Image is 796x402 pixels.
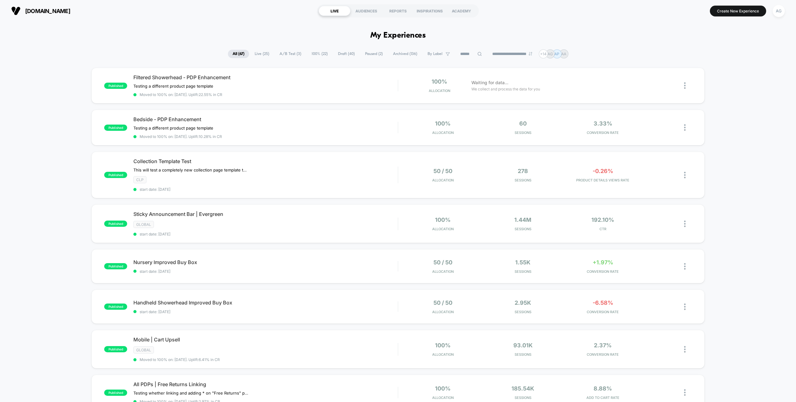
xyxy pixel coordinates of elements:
div: AG [773,5,785,17]
span: 93.01k [513,342,533,349]
span: 50 / 50 [433,299,452,306]
span: CONVERSION RATE [564,269,641,274]
span: Allocation [432,395,454,400]
span: GLOBAL [133,221,154,228]
span: published [104,304,127,310]
span: Mobile | Cart Upsell [133,336,398,343]
span: Draft ( 40 ) [333,50,359,58]
span: Handheld Showerhead Improved Buy Box [133,299,398,306]
span: ADD TO CART RATE [564,395,641,400]
img: close [684,221,686,227]
span: published [104,125,127,131]
span: 50 / 50 [433,168,452,174]
img: close [684,389,686,396]
span: CONVERSION RATE [564,130,641,135]
span: Sessions [484,395,561,400]
span: start date: [DATE] [133,232,398,236]
p: AA [561,52,566,56]
img: Visually logo [11,6,21,16]
span: 1.55k [515,259,530,266]
span: Live ( 25 ) [250,50,274,58]
img: end [529,52,532,56]
div: AUDIENCES [350,6,382,16]
span: published [104,221,127,227]
span: Sessions [484,310,561,314]
span: published [104,390,127,396]
span: Waiting for data... [471,79,508,86]
span: -6.58% [593,299,613,306]
span: Bedside - PDP Enhancement [133,116,398,122]
span: All ( 67 ) [228,50,249,58]
span: 192.10% [591,217,614,223]
span: published [104,172,127,178]
span: By Label [428,52,442,56]
span: Allocation [432,178,454,182]
span: Sessions [484,130,561,135]
span: 100% [435,217,451,223]
span: CLP [133,176,146,183]
span: Allocation [429,89,450,93]
span: Allocation [432,227,454,231]
img: close [684,304,686,310]
span: We collect and process the data for you [471,86,540,92]
span: All PDPs | Free Returns Linking [133,381,398,387]
span: 100% ( 22 ) [307,50,332,58]
span: This will test a completely new collection page template that emphasizes the main products with l... [133,167,249,172]
span: 100% [435,342,451,349]
div: REPORTS [382,6,414,16]
span: Archived ( 136 ) [388,50,422,58]
span: Allocation [432,130,454,135]
span: Moved to 100% on: [DATE] . Uplift: 6.41% in CR [140,357,220,362]
img: close [684,346,686,353]
span: -0.26% [593,168,613,174]
span: CONVERSION RATE [564,352,641,357]
span: 50 / 50 [433,259,452,266]
span: Moved to 100% on: [DATE] . Uplift: 10.28% in CR [140,134,222,139]
span: Collection Template Test [133,158,398,164]
span: Sessions [484,352,561,357]
span: Filtered Showerhead - PDP Enhancement [133,74,398,80]
span: [DOMAIN_NAME] [25,8,70,14]
p: AG [548,52,553,56]
span: Nursery Improved Buy Box [133,259,398,265]
div: INSPIRATIONS [414,6,446,16]
button: Create New Experience [710,6,766,16]
img: close [684,263,686,270]
span: start date: [DATE] [133,309,398,314]
img: close [684,172,686,178]
span: A/B Test ( 3 ) [275,50,306,58]
span: Allocation [432,310,454,314]
span: Sessions [484,178,561,182]
span: CTR [564,227,641,231]
span: PRODUCT DETAILS VIEWS RATE [564,178,641,182]
span: published [104,263,127,269]
span: 8.88% [594,385,612,392]
div: ACADEMY [446,6,477,16]
span: published [104,346,127,352]
span: Allocation [432,269,454,274]
span: start date: [DATE] [133,269,398,274]
span: 278 [518,168,528,174]
span: 2.37% [594,342,612,349]
span: Moved to 100% on: [DATE] . Uplift: 22.55% in CR [140,92,222,97]
span: 60 [519,120,527,127]
span: GLOBAL [133,346,154,354]
span: Testing a different product page template [133,84,213,89]
span: Paused ( 2 ) [360,50,387,58]
span: Sticky Announcement Bar | Evergreen [133,211,398,217]
span: Testing a different product page template [133,126,213,130]
img: close [684,124,686,131]
span: start date: [DATE] [133,187,398,192]
span: 100% [435,120,451,127]
span: CONVERSION RATE [564,310,641,314]
div: + 14 [539,49,548,58]
span: Testing whether linking and adding * on "Free Returns" plays a role in ATC Rate & CVR [133,391,249,395]
img: close [684,82,686,89]
span: Allocation [432,352,454,357]
span: 100% [435,385,451,392]
p: AP [554,52,559,56]
span: published [104,83,127,89]
button: [DOMAIN_NAME] [9,6,72,16]
span: +1.97% [593,259,613,266]
button: AG [771,5,787,17]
